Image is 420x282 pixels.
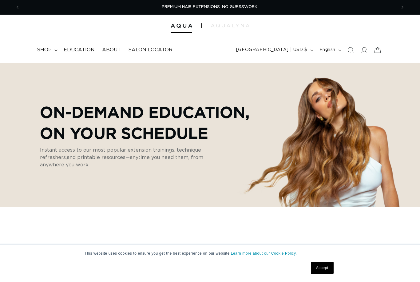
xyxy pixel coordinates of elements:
[125,43,176,57] a: Salon Locator
[231,251,297,256] a: Learn more about our Cookie Policy.
[319,47,335,53] span: English
[11,2,24,13] button: Previous announcement
[344,43,357,57] summary: Search
[33,43,60,57] summary: shop
[40,146,218,169] p: Instant access to our most popular extension trainings, technique refreshers,and printable resour...
[37,47,52,53] span: shop
[102,47,121,53] span: About
[85,251,335,256] p: This website uses cookies to ensure you get the best experience on our website.
[162,5,258,9] span: PREMIUM HAIR EXTENSIONS. NO GUESSWORK.
[64,47,95,53] span: Education
[128,47,172,53] span: Salon Locator
[396,2,409,13] button: Next announcement
[98,43,125,57] a: About
[40,101,249,143] p: On-Demand Education, On Your Schedule
[232,44,316,56] button: [GEOGRAPHIC_DATA] | USD $
[316,44,344,56] button: English
[171,24,192,28] img: Aqua Hair Extensions
[311,262,334,274] a: Accept
[211,24,249,27] img: aqualyna.com
[236,47,307,53] span: [GEOGRAPHIC_DATA] | USD $
[60,43,98,57] a: Education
